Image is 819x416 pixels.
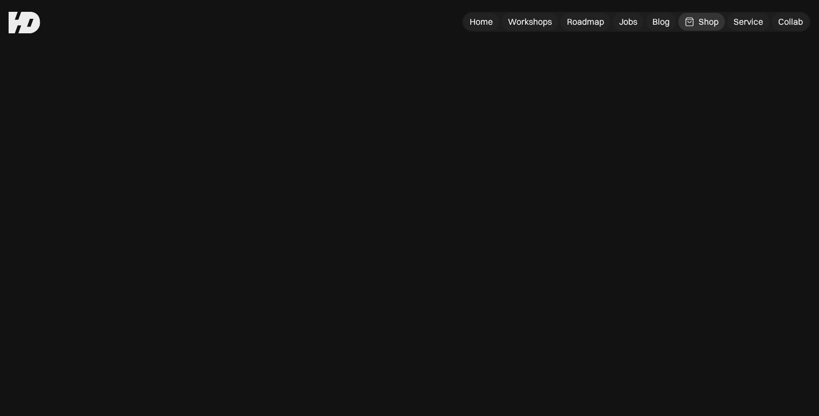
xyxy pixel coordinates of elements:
a: Workshops [501,13,558,31]
a: Blog [646,13,676,31]
a: Service [727,13,770,31]
div: Shop [699,16,719,27]
a: Roadmap [561,13,610,31]
a: Jobs [613,13,644,31]
div: Collab [778,16,803,27]
div: Home [470,16,493,27]
a: Collab [772,13,809,31]
div: Roadmap [567,16,604,27]
div: Workshops [508,16,552,27]
a: Home [463,13,499,31]
div: Jobs [619,16,637,27]
div: Service [734,16,763,27]
a: Shop [678,13,725,31]
div: Blog [652,16,670,27]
